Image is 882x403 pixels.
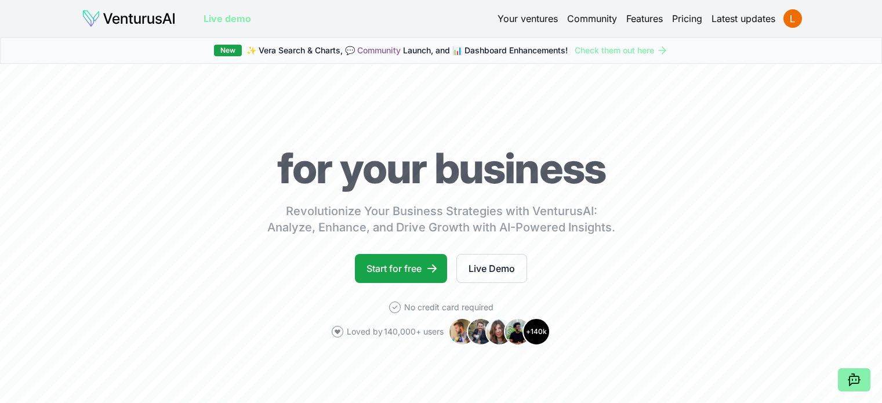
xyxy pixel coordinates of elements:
[498,12,558,26] a: Your ventures
[355,254,447,283] a: Start for free
[246,45,568,56] span: ✨ Vera Search & Charts, 💬 Launch, and 📊 Dashboard Enhancements!
[82,9,176,28] img: logo
[214,45,242,56] div: New
[672,12,702,26] a: Pricing
[467,318,495,346] img: Avatar 2
[712,12,775,26] a: Latest updates
[456,254,527,283] a: Live Demo
[448,318,476,346] img: Avatar 1
[575,45,668,56] a: Check them out here
[504,318,532,346] img: Avatar 4
[204,12,251,26] a: Live demo
[357,45,401,55] a: Community
[783,9,802,28] img: ACg8ocI3rPt6X9MJvcJ5JpSsmMZixwK-5NiIlqVFs5sl9-fApse2tg=s96-c
[485,318,513,346] img: Avatar 3
[567,12,617,26] a: Community
[626,12,663,26] a: Features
